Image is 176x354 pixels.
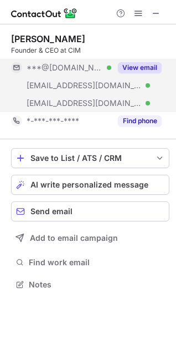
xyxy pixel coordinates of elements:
[11,33,85,44] div: [PERSON_NAME]
[118,62,162,73] button: Reveal Button
[11,148,169,168] button: save-profile-one-click
[118,115,162,127] button: Reveal Button
[11,45,169,55] div: Founder & CEO at CIM
[30,207,73,216] span: Send email
[11,175,169,195] button: AI write personalized message
[11,255,169,270] button: Find work email
[11,277,169,292] button: Notes
[29,280,165,290] span: Notes
[30,234,118,242] span: Add to email campaign
[11,201,169,221] button: Send email
[30,154,150,163] div: Save to List / ATS / CRM
[27,63,103,73] span: ***@[DOMAIN_NAME]
[27,98,142,108] span: [EMAIL_ADDRESS][DOMAIN_NAME]
[11,228,169,248] button: Add to email campaign
[30,180,148,189] span: AI write personalized message
[11,7,77,20] img: ContactOut v5.3.10
[27,80,142,90] span: [EMAIL_ADDRESS][DOMAIN_NAME]
[29,257,165,267] span: Find work email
